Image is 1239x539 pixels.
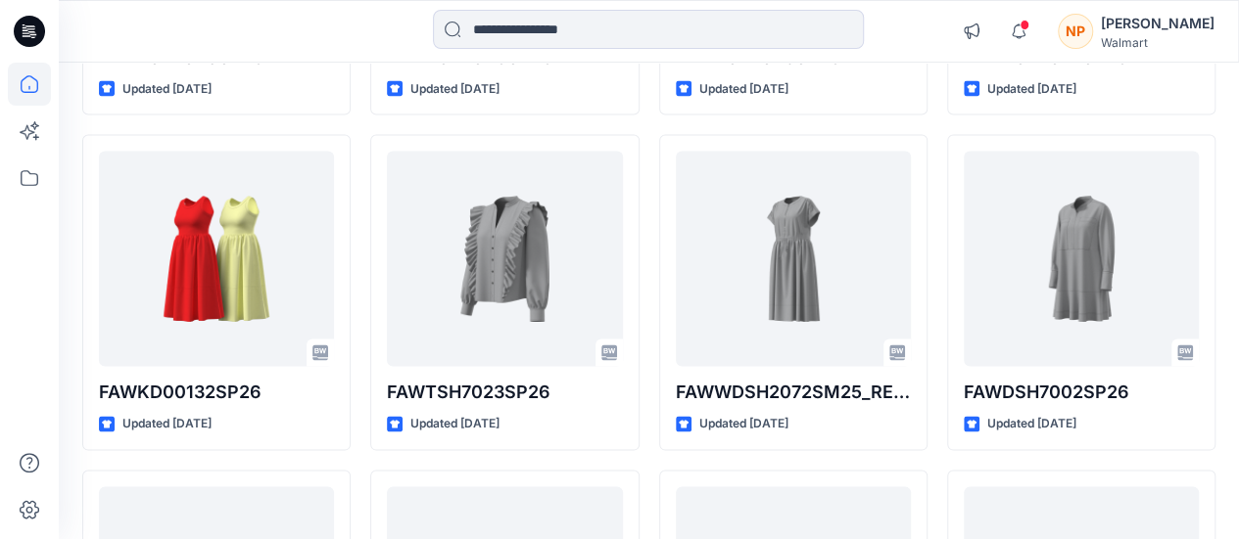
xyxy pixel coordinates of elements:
p: FAWDSH7002SP26 [964,378,1199,405]
p: Updated [DATE] [122,78,212,99]
p: FAWWDSH2072SM25_REV-3D [676,378,911,405]
p: FAWTSH7023SP26 [387,378,622,405]
a: FAWDSH7002SP26 [964,151,1199,366]
div: Walmart [1101,35,1215,50]
p: Updated [DATE] [410,78,500,99]
p: FAWKD00132SP26 [99,378,334,405]
p: Updated [DATE] [122,413,212,433]
a: FAWWDSH2072SM25_REV-3D [676,151,911,366]
a: FAWTSH7023SP26 [387,151,622,366]
div: NP [1058,14,1093,49]
p: Updated [DATE] [987,78,1076,99]
a: FAWKD00132SP26 [99,151,334,366]
div: [PERSON_NAME] [1101,12,1215,35]
p: Updated [DATE] [410,413,500,433]
p: Updated [DATE] [699,413,788,433]
p: Updated [DATE] [699,78,788,99]
p: Updated [DATE] [987,413,1076,433]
